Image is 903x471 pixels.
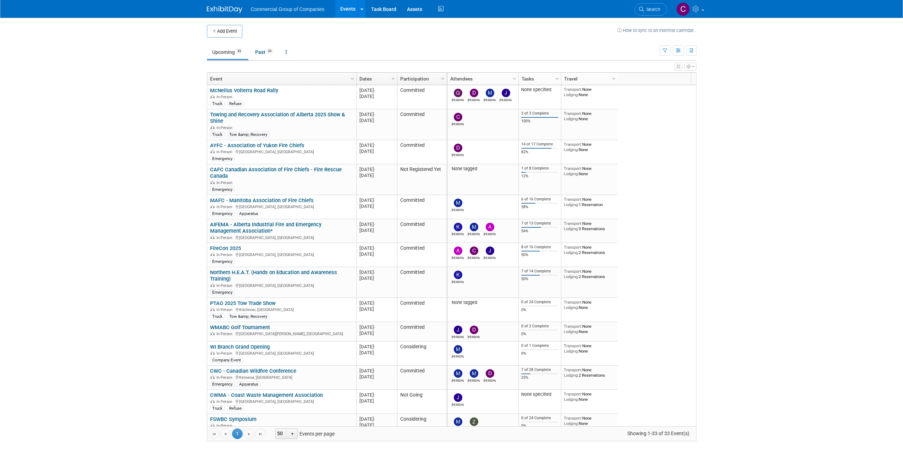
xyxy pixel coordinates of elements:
span: In-Person [216,95,235,99]
img: In-Person Event [210,253,215,256]
div: [DATE] [359,398,394,404]
a: Search [634,3,667,16]
span: In-Person [216,351,235,356]
img: Cory Calahaisn [454,113,462,121]
span: Go to the previous page [222,431,228,437]
a: Go to the first page [209,428,219,439]
a: Attendees [450,73,514,85]
span: Transport: [564,324,582,329]
a: AIFEMA - Alberta Industrial Fire and Emergency Management Association* [210,221,321,234]
div: None None [564,111,615,121]
span: Transport: [564,300,582,305]
td: Considering [397,342,447,366]
span: 33 [235,49,243,54]
div: Jamie Zimmerman [484,255,496,260]
div: David West [468,97,480,102]
div: Kitchener, [GEOGRAPHIC_DATA] [210,306,353,312]
div: Mike Feduniw [468,231,480,236]
div: [DATE] [359,422,394,428]
a: FSWBC Symposium [210,416,257,422]
div: [DATE] [359,148,394,154]
div: [DATE] [359,300,394,306]
img: Jamie Zimmerman [486,246,494,255]
div: [DATE] [359,111,394,117]
div: [GEOGRAPHIC_DATA], [GEOGRAPHIC_DATA] [210,282,353,288]
span: Lodging: [564,305,579,310]
span: Transport: [564,197,582,202]
div: [DATE] [359,93,394,99]
a: Go to the last page [255,428,266,439]
div: [DATE] [359,251,394,257]
img: In-Person Event [210,205,215,208]
div: [DATE] [359,330,394,336]
span: - [374,88,375,93]
span: In-Person [216,283,235,288]
div: 25% [521,375,558,380]
a: Column Settings [439,73,447,83]
span: - [374,325,375,330]
span: Transport: [564,269,582,274]
td: Committed [397,298,447,322]
div: Truck [210,132,225,137]
div: 12% [521,174,558,179]
div: Apparatus [237,211,260,216]
div: 7 of 28 Complete [521,367,558,372]
div: 82% [521,150,558,155]
div: [GEOGRAPHIC_DATA], [GEOGRAPHIC_DATA] [210,234,353,240]
div: None None [564,166,615,176]
span: Transport: [564,166,582,171]
div: None tagged [450,300,516,305]
span: In-Person [216,150,235,154]
div: [DATE] [359,416,394,422]
div: Truck [210,101,225,106]
span: In-Person [216,307,235,312]
div: Truck [210,314,225,319]
img: Mitch Mesenchuk [454,345,462,354]
a: Column Settings [610,73,618,83]
div: 6 of 16 Complete [521,197,558,202]
img: In-Person Event [210,307,215,311]
img: Jason Fast [454,393,462,402]
img: Kelly Mayhew [454,271,462,279]
img: Mitch Mesenchuk [454,199,462,207]
div: Mitch Mesenchuk [452,207,464,212]
div: None tagged [450,166,516,172]
div: Company Event [210,357,243,363]
span: Transport: [564,87,582,92]
span: In-Person [216,236,235,240]
div: Tow &amp; Recovery [227,132,269,137]
span: Go to the first page [211,431,217,437]
a: Column Settings [348,73,356,83]
div: None 2 Reservations [564,269,615,279]
div: Tow &amp; Recovery [227,314,269,319]
div: Darren Daviduck [452,152,464,157]
span: 1 [232,428,243,439]
span: Go to the last page [258,431,263,437]
div: None 3 Reservations [564,221,615,231]
span: In-Person [216,181,235,185]
div: Mike Feduniw [452,378,464,382]
div: Jason Fast [452,334,464,339]
div: None None [564,416,615,426]
span: In-Person [216,423,235,428]
div: 0 of 1 Complete [521,343,558,348]
div: None None [564,300,615,310]
div: 3 of 3 Complete [521,111,558,116]
div: 54% [521,229,558,234]
img: Mike Thomson [470,369,478,378]
div: Truck [210,405,225,411]
div: 14 of 17 Complete [521,142,558,147]
a: Go to the previous page [220,428,231,439]
div: 0 of 2 Complete [521,324,558,329]
td: Committed [397,195,447,219]
img: Darren Daviduck [454,144,462,152]
span: Lodging: [564,373,579,378]
span: - [374,222,375,227]
div: Cory Calahaisn [452,121,464,126]
div: 1 of 8 Complete [521,166,558,171]
div: [DATE] [359,392,394,398]
span: Column Settings [512,76,517,82]
td: Not Registered Yet [397,164,447,195]
span: Lodging: [564,397,579,402]
div: [DATE] [359,350,394,356]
